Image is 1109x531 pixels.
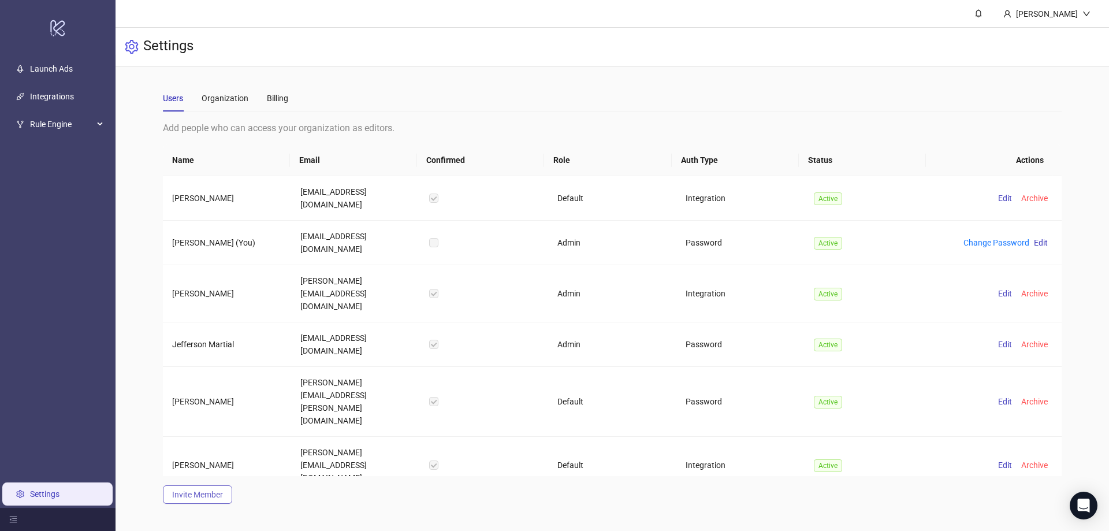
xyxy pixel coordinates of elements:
th: Status [799,144,926,176]
td: [PERSON_NAME][EMAIL_ADDRESS][PERSON_NAME][DOMAIN_NAME] [291,367,419,437]
span: Active [814,459,842,472]
td: Default [548,176,676,221]
td: Jefferson Martial [163,322,291,367]
a: Integrations [30,92,74,102]
th: Auth Type [672,144,799,176]
span: Edit [998,340,1012,349]
button: Archive [1017,191,1052,205]
td: Integration [676,437,805,494]
h3: Settings [143,37,193,57]
span: Archive [1021,461,1048,470]
td: [PERSON_NAME] [163,437,291,494]
button: Edit [993,337,1017,351]
a: Change Password [963,238,1029,247]
div: Open Intercom Messenger [1070,492,1097,519]
span: Archive [1021,289,1048,298]
button: Edit [993,287,1017,300]
span: menu-fold [9,515,17,523]
th: Name [163,144,290,176]
td: Integration [676,176,805,221]
td: Admin [548,265,676,322]
span: setting [125,40,139,54]
div: Users [163,92,183,105]
span: down [1082,10,1091,18]
button: Archive [1017,458,1052,472]
span: bell [974,9,983,17]
span: Archive [1021,340,1048,349]
a: Launch Ads [30,65,73,74]
button: Invite Member [163,485,232,504]
td: [EMAIL_ADDRESS][DOMAIN_NAME] [291,221,419,265]
td: Password [676,322,805,367]
td: Password [676,221,805,265]
span: Rule Engine [30,113,94,136]
span: Edit [998,461,1012,470]
button: Edit [993,395,1017,409]
span: Active [814,237,842,250]
td: [EMAIL_ADDRESS][DOMAIN_NAME] [291,322,419,367]
button: Archive [1017,395,1052,409]
span: user [1003,10,1011,18]
span: Archive [1021,397,1048,406]
div: Billing [267,92,288,105]
button: Edit [1029,236,1052,250]
td: [PERSON_NAME] [163,176,291,221]
td: [PERSON_NAME] [163,265,291,322]
div: Organization [202,92,248,105]
td: [PERSON_NAME] (You) [163,221,291,265]
td: [PERSON_NAME][EMAIL_ADDRESS][DOMAIN_NAME] [291,437,419,494]
th: Actions [926,144,1053,176]
div: [PERSON_NAME] [1011,8,1082,20]
button: Edit [993,458,1017,472]
div: Add people who can access your organization as editors. [163,121,1062,135]
td: [PERSON_NAME] [163,367,291,437]
span: Active [814,192,842,205]
button: Archive [1017,287,1052,300]
td: Default [548,367,676,437]
a: Settings [30,489,59,499]
button: Archive [1017,337,1052,351]
span: Invite Member [172,490,223,499]
td: Integration [676,265,805,322]
td: Admin [548,221,676,265]
span: Edit [998,397,1012,406]
th: Confirmed [417,144,544,176]
th: Role [544,144,671,176]
button: Edit [993,191,1017,205]
td: Admin [548,322,676,367]
td: [PERSON_NAME][EMAIL_ADDRESS][DOMAIN_NAME] [291,265,419,322]
span: Edit [998,194,1012,203]
span: Active [814,288,842,300]
span: Active [814,396,842,409]
span: Edit [998,289,1012,298]
td: Default [548,437,676,494]
th: Email [290,144,417,176]
td: [EMAIL_ADDRESS][DOMAIN_NAME] [291,176,419,221]
span: fork [16,121,24,129]
td: Password [676,367,805,437]
span: Archive [1021,194,1048,203]
span: Active [814,339,842,351]
span: Edit [1034,238,1048,247]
